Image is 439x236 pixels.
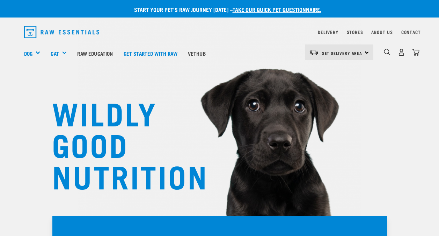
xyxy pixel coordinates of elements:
[384,49,390,55] img: home-icon-1@2x.png
[183,39,211,67] a: Vethub
[72,39,118,67] a: Raw Education
[371,31,393,33] a: About Us
[401,31,421,33] a: Contact
[412,49,419,56] img: home-icon@2x.png
[347,31,363,33] a: Stores
[52,96,192,191] h1: WILDLY GOOD NUTRITION
[309,49,319,55] img: van-moving.png
[118,39,183,67] a: Get started with Raw
[19,23,421,41] nav: dropdown navigation
[24,26,100,38] img: Raw Essentials Logo
[398,49,405,56] img: user.png
[51,49,59,57] a: Cat
[24,49,32,57] a: Dog
[318,31,338,33] a: Delivery
[233,8,321,11] a: take our quick pet questionnaire.
[322,52,363,54] span: Set Delivery Area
